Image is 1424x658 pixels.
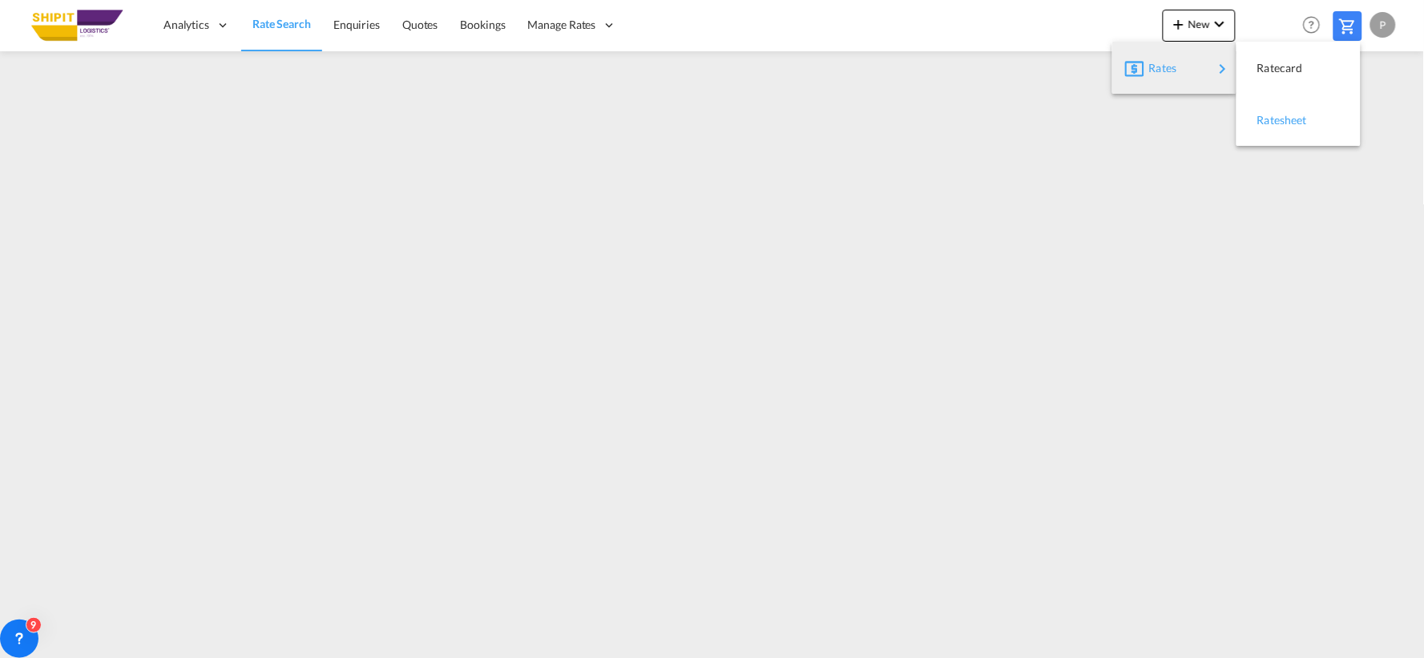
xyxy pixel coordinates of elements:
div: Ratesheet [1249,100,1348,140]
div: Ratecard [1249,48,1348,88]
span: Ratecard [1257,52,1275,84]
md-icon: icon-chevron-right [1213,59,1232,79]
span: Rates [1149,52,1168,84]
span: Ratesheet [1257,104,1275,136]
